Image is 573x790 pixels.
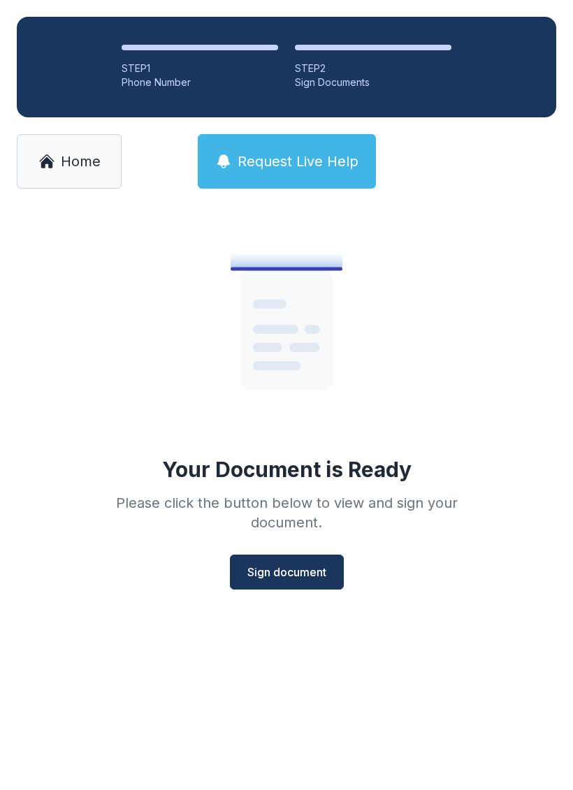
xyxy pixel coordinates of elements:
span: Home [61,152,101,171]
div: STEP 1 [122,61,278,75]
span: Sign document [247,564,326,580]
div: Your Document is Ready [162,457,412,482]
div: Phone Number [122,75,278,89]
div: Please click the button below to view and sign your document. [85,493,488,532]
div: STEP 2 [295,61,451,75]
div: Sign Documents [295,75,451,89]
span: Request Live Help [238,152,358,171]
